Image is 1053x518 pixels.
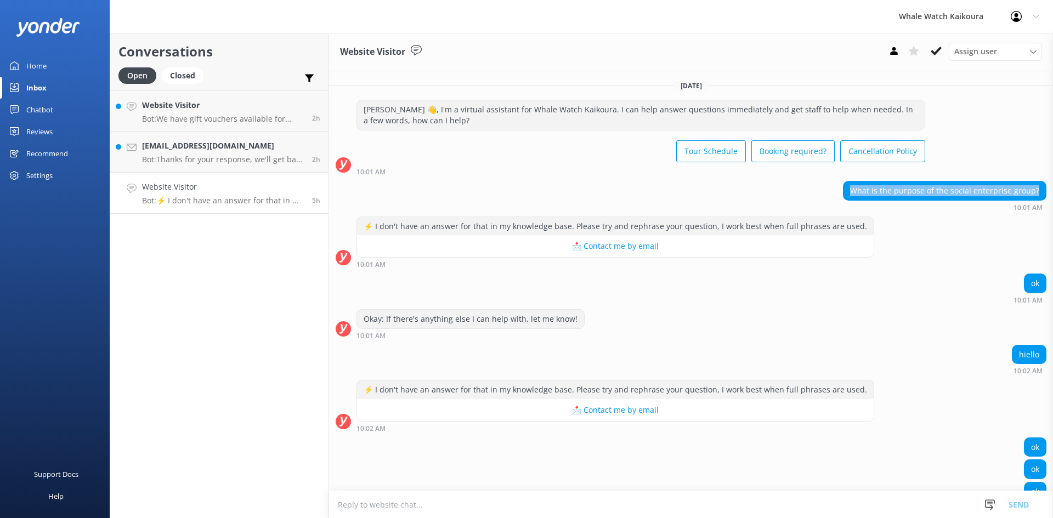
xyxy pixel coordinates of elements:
[356,425,386,432] strong: 10:02 AM
[142,196,304,206] p: Bot: ⚡ I don't have an answer for that in my knowledge base. Please try and rephrase your questio...
[1024,274,1046,293] div: ok
[1014,368,1043,374] strong: 10:02 AM
[142,99,304,111] h4: Website Visitor
[142,140,304,152] h4: [EMAIL_ADDRESS][DOMAIN_NAME]
[356,333,386,339] strong: 10:01 AM
[340,45,405,59] h3: Website Visitor
[118,41,320,62] h2: Conversations
[356,168,925,175] div: 10:01am 14-Aug-2025 (UTC +12:00) Pacific/Auckland
[357,380,874,399] div: ⚡ I don't have an answer for that in my knowledge base. Please try and rephrase your question, I ...
[954,45,997,58] span: Assign user
[110,173,329,214] a: Website VisitorBot:⚡ I don't have an answer for that in my knowledge base. Please try and rephras...
[26,143,68,164] div: Recommend
[142,181,304,193] h4: Website Visitor
[357,310,584,328] div: Okay: If there's anything else I can help with, let me know!
[312,155,320,164] span: 12:43pm 14-Aug-2025 (UTC +12:00) Pacific/Auckland
[118,67,156,84] div: Open
[26,77,47,99] div: Inbox
[357,235,874,257] button: 📩 Contact me by email
[356,332,585,339] div: 10:01am 14-Aug-2025 (UTC +12:00) Pacific/Auckland
[949,43,1042,60] div: Assign User
[118,69,162,81] a: Open
[142,155,304,164] p: Bot: Thanks for your response, we'll get back to you as soon as we can during opening hours.
[312,196,320,205] span: 10:02am 14-Aug-2025 (UTC +12:00) Pacific/Auckland
[312,113,320,123] span: 01:23pm 14-Aug-2025 (UTC +12:00) Pacific/Auckland
[843,203,1046,211] div: 10:01am 14-Aug-2025 (UTC +12:00) Pacific/Auckland
[1014,204,1043,211] strong: 10:01 AM
[1024,438,1046,457] div: ok
[162,67,203,84] div: Closed
[26,99,53,121] div: Chatbot
[1014,296,1046,304] div: 10:01am 14-Aug-2025 (UTC +12:00) Pacific/Auckland
[357,399,874,421] button: 📩 Contact me by email
[676,140,746,162] button: Tour Schedule
[16,18,80,36] img: yonder-white-logo.png
[751,140,835,162] button: Booking required?
[26,55,47,77] div: Home
[26,164,53,186] div: Settings
[1024,482,1046,501] div: ok
[48,485,64,507] div: Help
[843,181,1046,200] div: What is the purpose of the social enterprise group?
[357,217,874,236] div: ⚡ I don't have an answer for that in my knowledge base. Please try and rephrase your question, I ...
[356,169,386,175] strong: 10:01 AM
[34,463,78,485] div: Support Docs
[162,69,209,81] a: Closed
[1014,297,1043,304] strong: 10:01 AM
[26,121,53,143] div: Reviews
[1024,460,1046,479] div: ok
[356,261,386,268] strong: 10:01 AM
[142,114,304,124] p: Bot: We have gift vouchers available for purchase on our website at [URL][DOMAIN_NAME]. These vou...
[356,424,874,432] div: 10:02am 14-Aug-2025 (UTC +12:00) Pacific/Auckland
[840,140,925,162] button: Cancellation Policy
[1012,367,1046,374] div: 10:02am 14-Aug-2025 (UTC +12:00) Pacific/Auckland
[674,81,709,90] span: [DATE]
[1012,345,1046,364] div: hiello
[357,100,925,129] div: [PERSON_NAME] 👋, I'm a virtual assistant for Whale Watch Kaikoura. I can help answer questions im...
[356,260,874,268] div: 10:01am 14-Aug-2025 (UTC +12:00) Pacific/Auckland
[110,132,329,173] a: [EMAIL_ADDRESS][DOMAIN_NAME]Bot:Thanks for your response, we'll get back to you as soon as we can...
[110,90,329,132] a: Website VisitorBot:We have gift vouchers available for purchase on our website at [URL][DOMAIN_NA...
